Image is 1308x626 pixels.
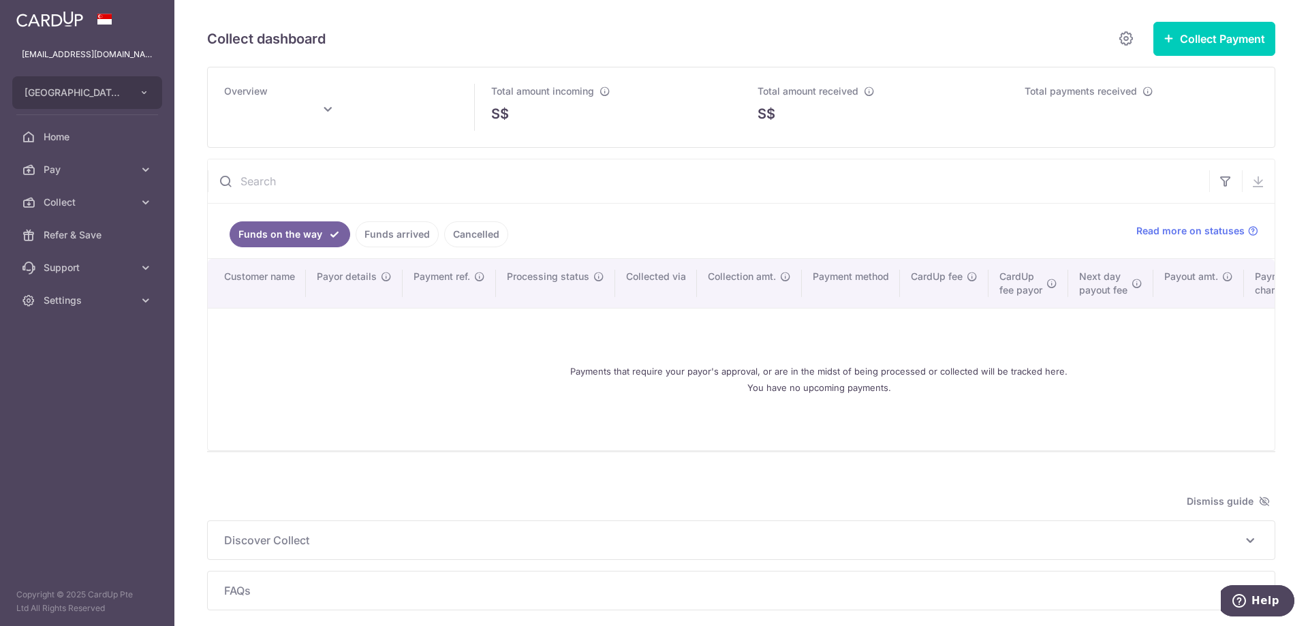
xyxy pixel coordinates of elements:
[224,85,268,97] span: Overview
[708,270,776,283] span: Collection amt.
[224,532,1242,548] span: Discover Collect
[491,85,594,97] span: Total amount incoming
[44,163,134,176] span: Pay
[1136,224,1258,238] a: Read more on statuses
[491,104,509,124] span: S$
[31,10,59,22] span: Help
[414,270,470,283] span: Payment ref.
[758,85,858,97] span: Total amount received
[12,76,162,109] button: [GEOGRAPHIC_DATA] ([GEOGRAPHIC_DATA]) Pte. Ltd.
[44,228,134,242] span: Refer & Save
[1136,224,1245,238] span: Read more on statuses
[44,130,134,144] span: Home
[758,104,775,124] span: S$
[44,195,134,209] span: Collect
[230,221,350,247] a: Funds on the way
[1221,585,1294,619] iframe: Opens a widget where you can find more information
[224,582,1258,599] p: FAQs
[1079,270,1127,297] span: Next day payout fee
[444,221,508,247] a: Cancelled
[208,159,1209,203] input: Search
[1025,85,1137,97] span: Total payments received
[507,270,589,283] span: Processing status
[44,261,134,275] span: Support
[1153,22,1275,56] button: Collect Payment
[25,86,125,99] span: [GEOGRAPHIC_DATA] ([GEOGRAPHIC_DATA]) Pte. Ltd.
[802,259,900,308] th: Payment method
[208,259,306,308] th: Customer name
[22,48,153,61] p: [EMAIL_ADDRESS][DOMAIN_NAME]
[615,259,697,308] th: Collected via
[1187,493,1270,510] span: Dismiss guide
[317,270,377,283] span: Payor details
[356,221,439,247] a: Funds arrived
[999,270,1042,297] span: CardUp fee payor
[1164,270,1218,283] span: Payout amt.
[16,11,83,27] img: CardUp
[911,270,963,283] span: CardUp fee
[44,294,134,307] span: Settings
[224,532,1258,548] p: Discover Collect
[224,582,1242,599] span: FAQs
[207,28,326,50] h5: Collect dashboard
